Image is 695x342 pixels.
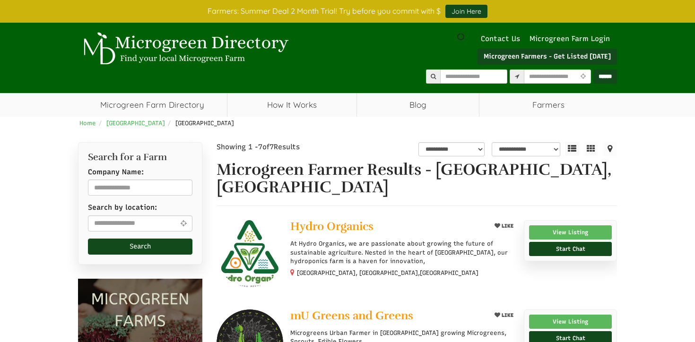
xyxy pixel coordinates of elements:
[258,143,262,151] span: 7
[500,223,513,229] span: LIKE
[78,93,227,117] a: Microgreen Farm Directory
[529,315,612,329] a: View Listing
[106,120,165,127] a: [GEOGRAPHIC_DATA]
[290,308,413,323] span: mU Greens and Greens
[178,220,189,227] i: Use Current Location
[78,32,291,65] img: Microgreen Directory
[578,74,588,80] i: Use Current Location
[227,93,356,117] a: How It Works
[217,142,350,152] div: Showing 1 - of Results
[290,309,484,324] a: mU Greens and Greens
[290,219,374,233] span: Hydro Organics
[88,239,192,255] button: Search
[478,49,617,65] a: Microgreen Farmers - Get Listed [DATE]
[269,143,274,151] span: 7
[530,34,615,43] a: Microgreen Farm Login
[79,120,96,127] a: Home
[476,34,525,43] a: Contact Us
[491,309,517,321] button: LIKE
[357,93,479,117] a: Blog
[217,220,283,287] img: Hydro Organics
[418,142,485,156] select: overall_rating_filter-1
[491,220,517,232] button: LIKE
[445,5,487,18] a: Join Here
[71,5,624,18] div: Farmers: Summer Deal 2 Month Trial! Try before you commit with $
[529,242,612,256] a: Start Chat
[290,239,517,265] p: At Hydro Organics, we are passionate about growing the future of sustainable agriculture. Nested ...
[290,220,484,235] a: Hydro Organics
[529,225,612,239] a: View Listing
[217,161,617,197] h1: Microgreen Farmer Results - [GEOGRAPHIC_DATA], [GEOGRAPHIC_DATA]
[500,312,513,318] span: LIKE
[479,93,617,117] span: Farmers
[88,203,157,213] label: Search by location:
[88,167,144,177] label: Company Name:
[420,269,478,277] span: [GEOGRAPHIC_DATA]
[297,269,478,276] small: [GEOGRAPHIC_DATA], [GEOGRAPHIC_DATA],
[492,142,560,156] select: sortbox-1
[175,120,234,127] span: [GEOGRAPHIC_DATA]
[88,152,192,162] h2: Search for a Farm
